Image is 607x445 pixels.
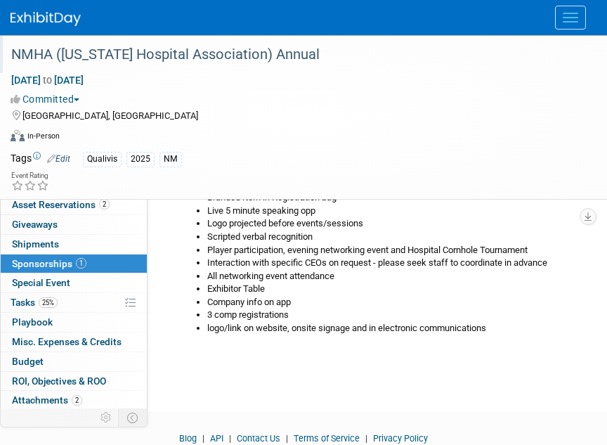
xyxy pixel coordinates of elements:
a: Attachments2 [1,391,147,410]
span: Giveaways [12,219,58,230]
a: Contact Us [237,433,280,444]
a: Special Event [1,273,147,292]
a: Giveaways [1,215,147,234]
span: Shipments [12,238,59,250]
li: Logo projected before events/sessions [207,217,586,231]
a: Terms of Service [294,433,360,444]
li: Interaction with specific CEOs on request - please seek staff to coordinate in advance [207,257,586,270]
li: Scripted verbal recognition [207,231,586,244]
span: Tasks [11,297,58,308]
td: Toggle Event Tabs [119,408,148,427]
span: Attachments [12,394,82,406]
img: Format-Inperson.png [11,130,25,141]
span: | [199,433,208,444]
button: Menu [555,6,586,30]
span: | [226,433,235,444]
td: Personalize Event Tab Strip [94,408,119,427]
a: Sponsorships1 [1,254,147,273]
div: NMHA ([US_STATE] Hospital Association) Annual [6,42,579,67]
span: [DATE] [DATE] [11,74,84,86]
a: Misc. Expenses & Credits [1,333,147,352]
div: 2025 [126,152,155,167]
span: | [282,433,292,444]
button: Committed [11,92,85,106]
a: Shipments [1,235,147,254]
div: Event Rating [11,172,49,179]
span: Special Event [12,277,70,288]
span: Playbook [12,316,53,328]
li: Exhibitor Table [207,283,586,296]
a: Blog [179,433,197,444]
div: In-Person [27,131,60,141]
span: 25% [39,297,58,308]
span: Asset Reservations [12,199,110,210]
a: ROI, Objectives & ROO [1,372,147,391]
span: Budget [12,356,44,367]
a: Playbook [1,313,147,332]
a: Asset Reservations2 [1,195,147,214]
td: Tags [11,151,70,167]
span: [GEOGRAPHIC_DATA], [GEOGRAPHIC_DATA] [22,110,198,121]
span: 2 [99,199,110,209]
span: Misc. Expenses & Credits [12,336,122,347]
span: Sponsorships [12,258,86,269]
li: Player participation, evening networking event and Hospital Cornhole Tournament [207,244,586,257]
a: Edit [47,154,70,164]
li: 3 comp registrations [207,309,586,322]
span: to [41,75,54,86]
span: 1 [76,258,86,269]
div: Qualivis [83,152,122,167]
div: NM [159,152,182,167]
span: | [362,433,371,444]
li: Live 5 minute speaking opp [207,205,586,218]
span: ROI, Objectives & ROO [12,375,106,387]
a: Tasks25% [1,293,147,312]
a: Budget [1,352,147,371]
img: ExhibitDay [11,12,81,26]
li: logo/link on website, onsite signage and in electronic communications [207,322,586,335]
a: Privacy Policy [373,433,428,444]
li: Company info on app [207,296,586,309]
div: $1000 discount per Guy [169,138,586,335]
a: API [210,433,223,444]
div: Event Format [11,128,589,149]
span: 2 [72,395,82,406]
li: All networking event attendance [207,270,586,283]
